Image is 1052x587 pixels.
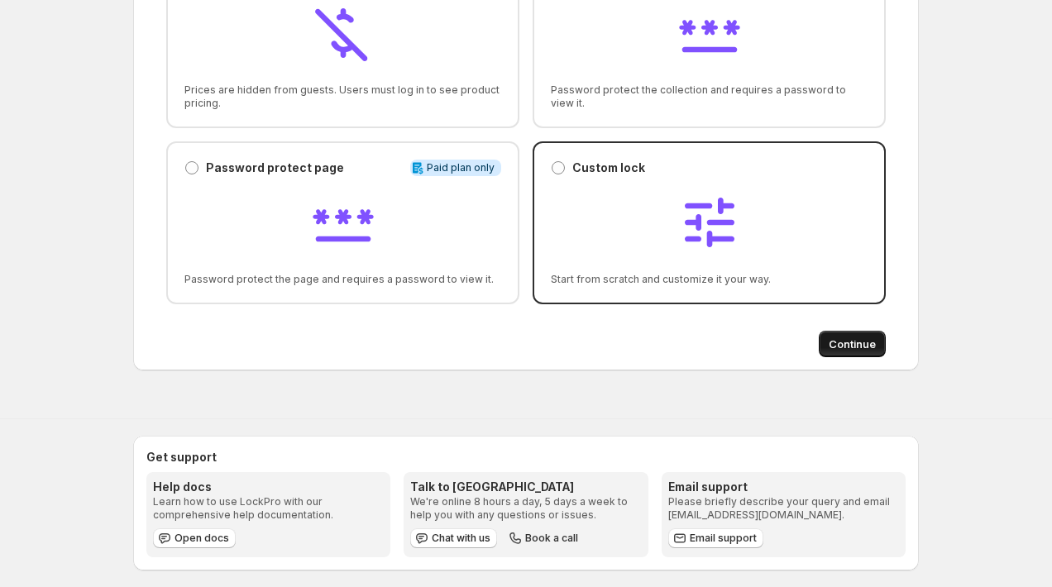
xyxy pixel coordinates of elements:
[432,532,490,545] span: Chat with us
[572,160,645,176] p: Custom lock
[504,528,585,548] button: Book a call
[410,528,497,548] button: Chat with us
[829,336,876,352] span: Continue
[551,84,868,110] span: Password protect the collection and requires a password to view it.
[525,532,578,545] span: Book a call
[690,532,757,545] span: Email support
[668,528,763,548] a: Email support
[551,273,868,286] span: Start from scratch and customize it your way.
[819,331,886,357] button: Continue
[427,161,495,174] span: Paid plan only
[184,84,501,110] span: Prices are hidden from guests. Users must log in to see product pricing.
[677,189,743,255] img: Custom lock
[153,479,384,495] h3: Help docs
[146,449,906,465] h2: Get support
[153,495,384,522] p: Learn how to use LockPro with our comprehensive help documentation.
[184,273,501,286] span: Password protect the page and requires a password to view it.
[410,479,641,495] h3: Talk to [GEOGRAPHIC_DATA]
[175,532,229,545] span: Open docs
[410,495,641,522] p: We're online 8 hours a day, 5 days a week to help you with any questions or issues.
[206,160,344,176] p: Password protect page
[310,189,376,255] img: Password protect page
[668,479,899,495] h3: Email support
[153,528,236,548] a: Open docs
[668,495,899,522] p: Please briefly describe your query and email [EMAIL_ADDRESS][DOMAIN_NAME].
